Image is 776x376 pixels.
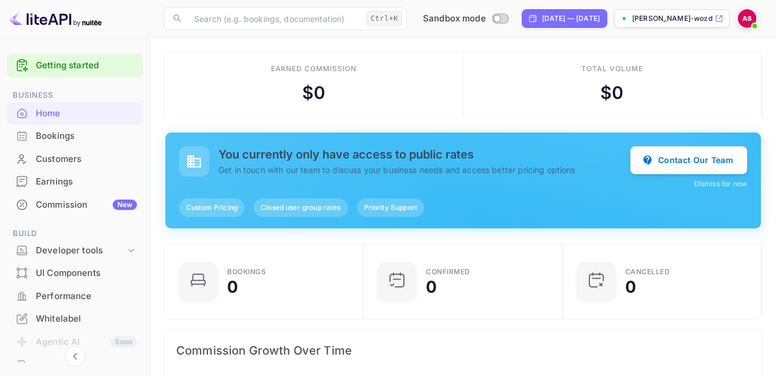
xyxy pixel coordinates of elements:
div: Home [36,107,137,120]
div: Getting started [7,54,143,78]
div: Customers [7,148,143,171]
button: Contact Our Team [630,146,747,174]
span: Business [7,89,143,102]
span: Priority Support [357,202,424,213]
div: CommissionNew [7,194,143,216]
a: Customers [7,148,143,169]
div: UI Components [36,267,137,280]
div: Earned commission [271,64,357,74]
span: Closed user group rates [254,202,347,213]
a: Performance [7,285,143,307]
span: Sandbox mode [423,12,486,25]
div: 0 [227,279,238,295]
div: Home [7,102,143,125]
button: Dismiss for now [694,179,747,189]
div: Developer tools [7,241,143,261]
div: UI Components [7,262,143,285]
a: Earnings [7,171,143,192]
div: Confirmed [426,268,470,275]
div: Whitelabel [7,308,143,330]
div: 0 [625,279,636,295]
div: Ctrl+K [366,11,402,26]
div: Switch to Production mode [418,12,513,25]
p: Get in touch with our team to discuss your business needs and access better pricing options [218,164,630,176]
img: LiteAPI logo [9,9,102,28]
input: Search (e.g. bookings, documentation) [187,7,362,30]
div: API Logs [36,359,137,373]
h5: You currently only have access to public rates [218,148,630,161]
div: Total volume [581,64,643,74]
button: Collapse navigation [65,346,86,367]
div: [DATE] — [DATE] [542,13,600,24]
span: Custom Pricing [179,202,244,213]
a: Whitelabel [7,308,143,329]
span: Build [7,227,143,240]
span: Commission Growth Over Time [176,341,750,360]
div: 0 [426,279,437,295]
div: Bookings [7,125,143,148]
div: Earnings [7,171,143,193]
div: New [113,200,137,210]
a: Getting started [36,59,137,72]
div: Performance [36,290,137,303]
a: Home [7,102,143,124]
div: $ 0 [600,80,623,106]
div: Whitelabel [36,312,137,326]
a: UI Components [7,262,143,283]
a: CommissionNew [7,194,143,215]
a: Bookings [7,125,143,146]
div: Earnings [36,175,137,189]
p: [PERSON_NAME]-wozd8... [632,13,712,24]
div: CANCELLED [625,268,670,275]
img: Abdullah Suleman [738,9,756,28]
div: Bookings [227,268,266,275]
div: $ 0 [302,80,325,106]
div: Commission [36,198,137,212]
div: Bookings [36,130,137,143]
div: Performance [7,285,143,308]
a: API Logs [7,355,143,376]
div: Developer tools [36,244,125,257]
div: Customers [36,153,137,166]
